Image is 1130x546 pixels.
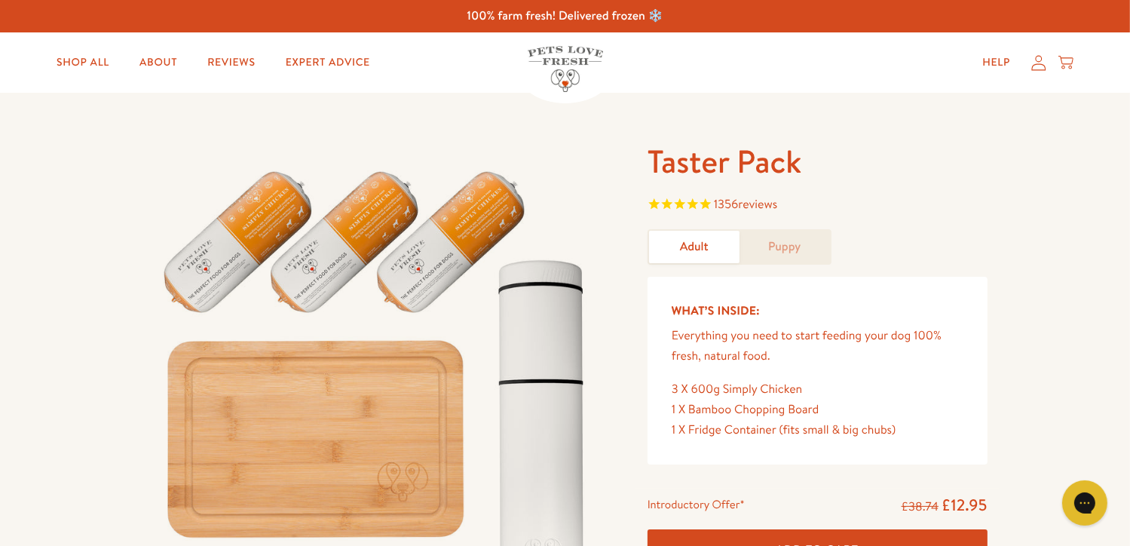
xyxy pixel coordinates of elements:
[672,326,963,367] p: Everything you need to start feeding your dog 100% fresh, natural food.
[274,48,382,78] a: Expert Advice
[942,494,988,516] span: £12.95
[672,420,963,440] div: 1 X Fridge Container (fits small & big chubs)
[1055,475,1115,531] iframe: Gorgias live chat messenger
[740,231,830,263] a: Puppy
[44,48,121,78] a: Shop All
[902,498,939,515] s: £38.74
[648,141,988,183] h1: Taster Pack
[672,401,819,418] span: 1 X Bamboo Chopping Board
[672,301,963,321] h5: What’s Inside:
[649,231,740,263] a: Adult
[672,379,963,400] div: 3 X 600g Simply Chicken
[528,46,603,92] img: Pets Love Fresh
[127,48,189,78] a: About
[195,48,267,78] a: Reviews
[738,196,777,213] span: reviews
[714,196,778,213] span: 1356 reviews
[648,195,988,217] span: Rated 4.8 out of 5 stars 1356 reviews
[970,48,1022,78] a: Help
[648,495,745,517] div: Introductory Offer*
